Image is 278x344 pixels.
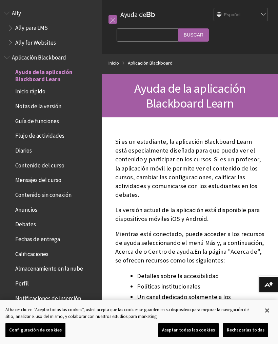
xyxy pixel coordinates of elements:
[178,28,209,42] input: Buscar
[214,8,268,22] select: Site Language Selector
[223,323,268,337] button: Rechazarlas todas
[15,22,48,31] span: Ally para LMS
[12,7,21,17] span: Ally
[15,145,32,154] span: Diarios
[260,303,275,318] button: Cerrar
[137,271,264,281] li: Detalles sobre la accesibilidad
[15,115,59,124] span: Guía de funciones
[108,59,119,67] a: Inicio
[5,323,65,337] button: Configuración de cookies
[15,204,37,213] span: Anuncios
[137,292,264,311] li: Un canal dedicado solamente a los comentarios sobre la aplicación móvil
[134,81,245,111] span: Ayuda de la aplicación Blackboard Learn
[15,67,97,83] span: Ayuda de la aplicación Blackboard Learn
[115,206,264,223] p: La versión actual de la aplicación está disponible para dispositivos móviles iOS y Android.
[15,248,48,257] span: Calificaciones
[115,137,264,199] p: Si es un estudiante, la aplicación Blackboard Learn está especialmente diseñada para que pueda ve...
[12,52,66,61] span: Aplicación Blackboard
[158,323,219,337] button: Aceptar todas las cookies
[15,189,72,198] span: Contenido sin conexión
[15,175,61,184] span: Mensajes del curso
[120,10,155,19] a: Ayuda deBb
[128,59,173,67] a: Aplicación Blackboard
[5,306,259,320] div: Al hacer clic en “Aceptar todas las cookies”, usted acepta que las cookies se guarden en su dispo...
[137,282,264,291] li: Políticas institucionales
[15,278,29,287] span: Perfil
[15,86,45,95] span: Inicio rápido
[15,263,83,272] span: Almacenamiento en la nube
[15,233,60,243] span: Fechas de entrega
[15,293,81,302] span: Notificaciones de inserción
[15,100,61,110] span: Notas de la versión
[115,230,264,265] p: Mientras está conectado, puede acceder a los recursos de ayuda seleccionando el menú Más y, a con...
[15,37,56,46] span: Ally for Websites
[15,219,36,228] span: Debates
[15,130,64,139] span: Flujo de actividades
[15,160,64,169] span: Contenido del curso
[146,10,155,19] strong: Bb
[4,7,98,48] nav: Book outline for Anthology Ally Help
